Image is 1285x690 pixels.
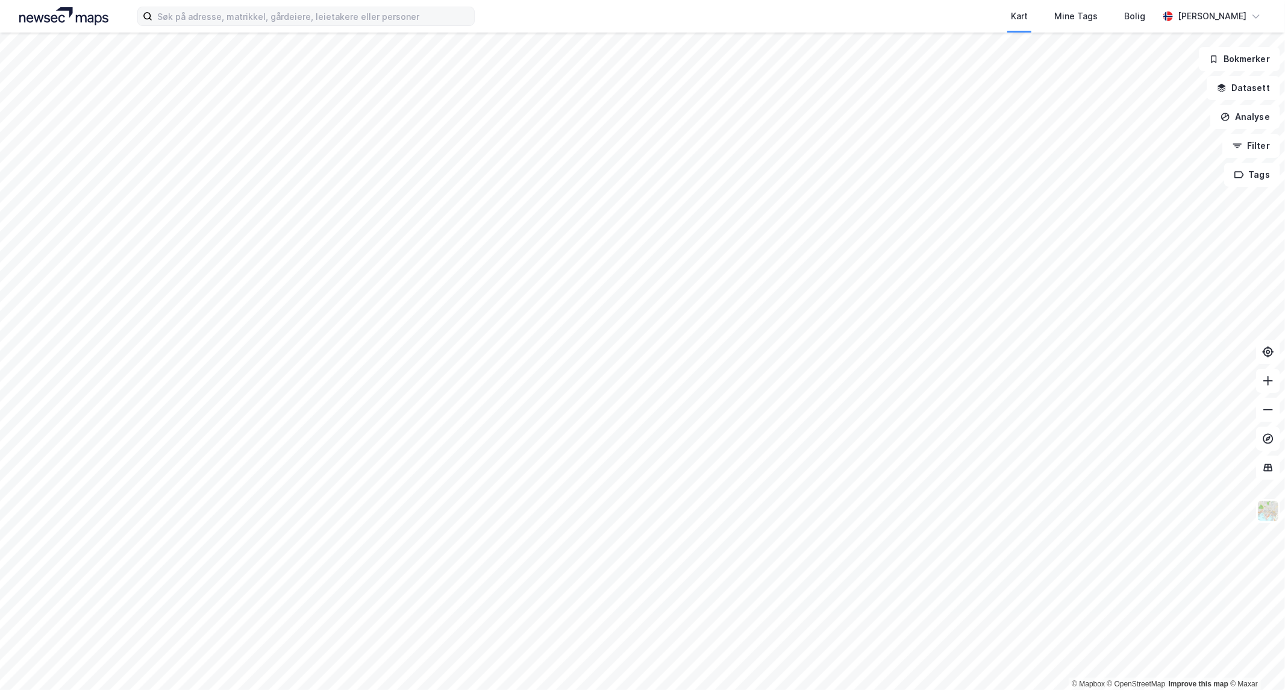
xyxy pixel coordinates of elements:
[1225,632,1285,690] div: Kontrollprogram for chat
[1225,632,1285,690] iframe: Chat Widget
[1054,9,1098,24] div: Mine Tags
[19,7,108,25] img: logo.a4113a55bc3d86da70a041830d287a7e.svg
[1011,9,1028,24] div: Kart
[152,7,474,25] input: Søk på adresse, matrikkel, gårdeiere, leietakere eller personer
[1178,9,1246,24] div: [PERSON_NAME]
[1124,9,1145,24] div: Bolig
